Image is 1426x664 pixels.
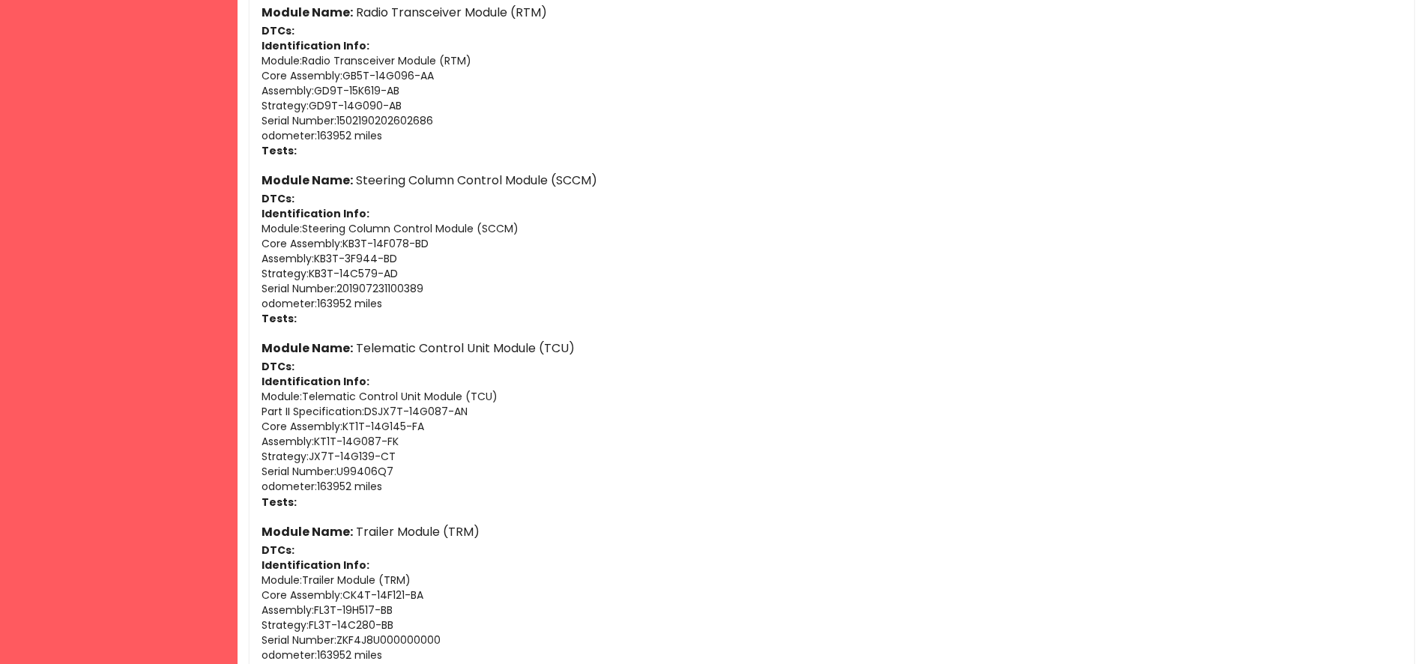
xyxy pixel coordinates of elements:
p: Core Assembly : KT1T-14G145-FA [262,419,1402,434]
p: Assembly : KB3T-3F944-BD [262,251,1402,266]
p: Assembly : GD9T-15K619-AB [262,83,1402,98]
strong: Identification Info: [262,558,369,573]
p: odometer : 163952 miles [262,479,1402,494]
p: Assembly : FL3T-19H517-BB [262,603,1402,618]
p: Module : Steering Column Control Module (SCCM) [262,221,1402,236]
strong: Identification Info: [262,38,369,53]
p: Strategy : JX7T-14G139-CT [262,449,1402,464]
strong: DTCs: [262,359,294,374]
p: Strategy : FL3T-14C280-BB [262,618,1402,633]
p: Module : Radio Transceiver Module (RTM) [262,53,1402,68]
p: odometer : 163952 miles [262,648,1402,663]
strong: DTCs: [262,191,294,206]
p: Serial Number : 201907231100389 [262,281,1402,296]
p: Assembly : KT1T-14G087-FK [262,434,1402,449]
p: odometer : 163952 miles [262,296,1402,311]
p: Module : Trailer Module (TRM) [262,573,1402,588]
h6: Radio Transceiver Module (RTM) [262,2,1402,23]
p: Serial Number : ZKF4J8U000000000 [262,633,1402,648]
h6: Trailer Module (TRM) [262,522,1402,543]
strong: Tests: [262,495,297,510]
strong: Module Name: [262,339,353,357]
h6: Steering Column Control Module (SCCM) [262,170,1402,191]
p: Module : Telematic Control Unit Module (TCU) [262,389,1402,404]
p: Part II Specification : DSJX7T-14G087-AN [262,404,1402,419]
p: Core Assembly : KB3T-14F078-BD [262,236,1402,251]
strong: Identification Info: [262,206,369,221]
strong: Tests: [262,311,297,326]
strong: Tests: [262,143,297,158]
strong: DTCs: [262,543,294,558]
p: Serial Number : U99406Q7 [262,464,1402,479]
p: Strategy : KB3T-14C579-AD [262,266,1402,281]
h6: Telematic Control Unit Module (TCU) [262,338,1402,359]
strong: Module Name: [262,523,353,540]
strong: Module Name: [262,4,353,21]
strong: Module Name: [262,172,353,189]
strong: DTCs: [262,23,294,38]
p: Core Assembly : CK4T-14F121-BA [262,588,1402,603]
p: odometer : 163952 miles [262,128,1402,143]
strong: Identification Info: [262,374,369,389]
p: Serial Number : 1502190202602686 [262,113,1402,128]
p: Core Assembly : GB5T-14G096-AA [262,68,1402,83]
p: Strategy : GD9T-14G090-AB [262,98,1402,113]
